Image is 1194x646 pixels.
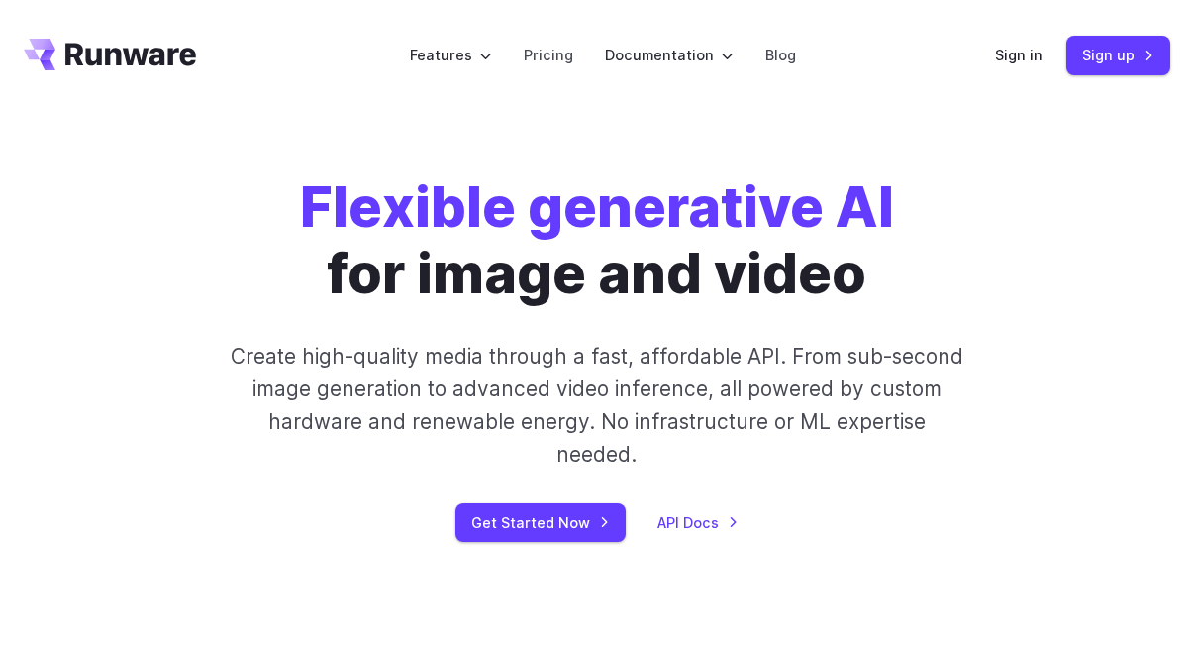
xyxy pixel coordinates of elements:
[765,44,796,66] a: Blog
[657,511,739,534] a: API Docs
[300,174,894,308] h1: for image and video
[1066,36,1170,74] a: Sign up
[230,340,963,472] p: Create high-quality media through a fast, affordable API. From sub-second image generation to adv...
[300,173,894,241] strong: Flexible generative AI
[24,39,196,70] a: Go to /
[995,44,1043,66] a: Sign in
[605,44,734,66] label: Documentation
[455,503,626,542] a: Get Started Now
[410,44,492,66] label: Features
[524,44,573,66] a: Pricing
